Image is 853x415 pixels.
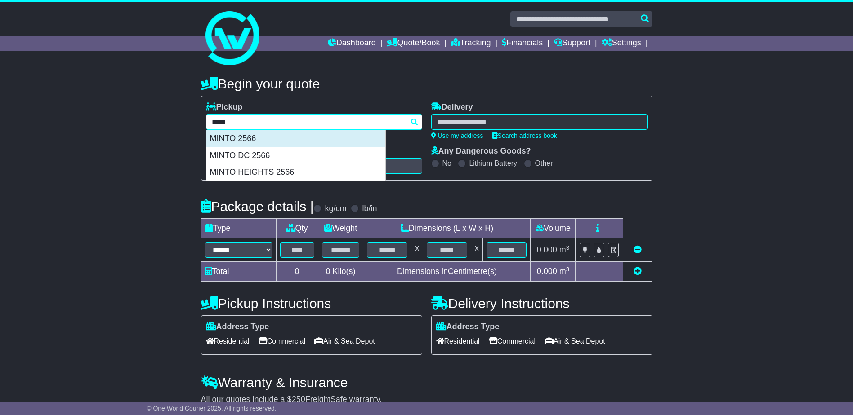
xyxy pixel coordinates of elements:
[436,334,480,348] span: Residential
[469,159,517,168] label: Lithium Battery
[318,219,363,238] td: Weight
[362,204,377,214] label: lb/in
[206,114,422,130] typeahead: Please provide city
[201,296,422,311] h4: Pickup Instructions
[318,262,363,282] td: Kilo(s)
[201,375,652,390] h4: Warranty & Insurance
[201,395,652,405] div: All our quotes include a $ FreightSafe warranty.
[201,76,652,91] h4: Begin your quote
[363,262,531,282] td: Dimensions in Centimetre(s)
[431,296,652,311] h4: Delivery Instructions
[431,102,473,112] label: Delivery
[431,146,531,156] label: Any Dangerous Goods?
[602,36,641,51] a: Settings
[201,219,276,238] td: Type
[328,36,376,51] a: Dashboard
[535,159,553,168] label: Other
[206,147,385,164] div: MINTO DC 2566
[492,132,557,139] a: Search address book
[201,262,276,282] td: Total
[411,238,423,262] td: x
[387,36,440,51] a: Quote/Book
[201,199,314,214] h4: Package details |
[566,266,570,273] sup: 3
[259,334,305,348] span: Commercial
[431,132,483,139] a: Use my address
[559,267,570,276] span: m
[471,238,482,262] td: x
[147,405,277,412] span: © One World Courier 2025. All rights reserved.
[634,267,642,276] a: Add new item
[442,159,451,168] label: No
[554,36,590,51] a: Support
[206,164,385,181] div: MINTO HEIGHTS 2566
[276,219,318,238] td: Qty
[206,102,243,112] label: Pickup
[206,334,250,348] span: Residential
[489,334,536,348] span: Commercial
[566,244,570,251] sup: 3
[292,395,305,404] span: 250
[502,36,543,51] a: Financials
[363,219,531,238] td: Dimensions (L x W x H)
[436,322,500,332] label: Address Type
[545,334,605,348] span: Air & Sea Depot
[634,245,642,254] a: Remove this item
[531,219,576,238] td: Volume
[537,245,557,254] span: 0.000
[206,130,385,147] div: MINTO 2566
[537,267,557,276] span: 0.000
[325,204,346,214] label: kg/cm
[206,322,269,332] label: Address Type
[276,262,318,282] td: 0
[451,36,491,51] a: Tracking
[326,267,330,276] span: 0
[559,245,570,254] span: m
[314,334,375,348] span: Air & Sea Depot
